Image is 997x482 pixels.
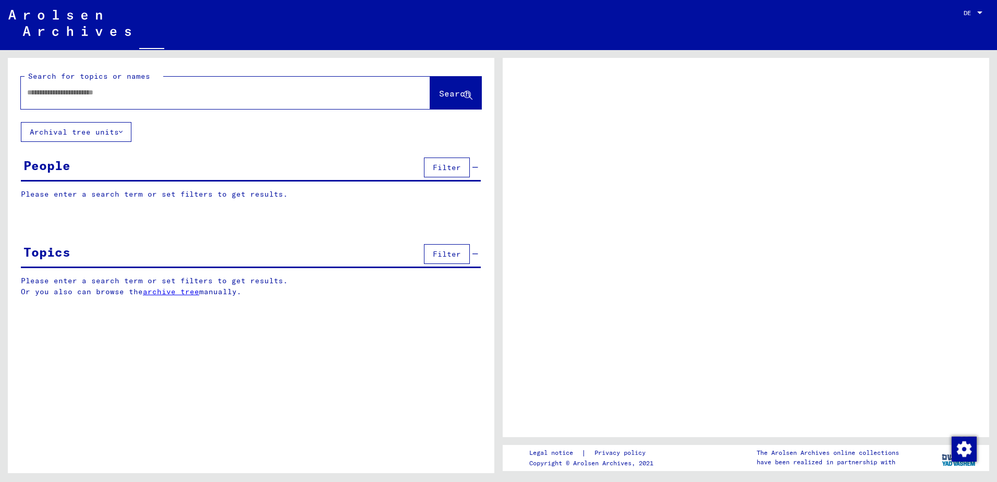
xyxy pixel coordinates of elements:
[424,158,470,177] button: Filter
[28,71,150,81] mat-label: Search for topics or names
[21,122,131,142] button: Archival tree units
[23,243,70,261] div: Topics
[529,459,658,468] p: Copyright © Arolsen Archives, 2021
[940,444,979,471] img: yv_logo.png
[529,448,658,459] div: |
[964,9,975,17] span: DE
[586,448,658,459] a: Privacy policy
[433,163,461,172] span: Filter
[951,436,976,461] div: Zustimmung ändern
[757,448,899,457] p: The Arolsen Archives online collections
[439,88,470,99] span: Search
[143,287,199,296] a: archive tree
[21,275,481,297] p: Please enter a search term or set filters to get results. Or you also can browse the manually.
[952,437,977,462] img: Zustimmung ändern
[424,244,470,264] button: Filter
[8,10,131,36] img: Arolsen_neg.svg
[757,457,899,467] p: have been realized in partnership with
[21,189,481,200] p: Please enter a search term or set filters to get results.
[433,249,461,259] span: Filter
[23,156,70,175] div: People
[430,77,481,109] button: Search
[529,448,581,459] a: Legal notice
